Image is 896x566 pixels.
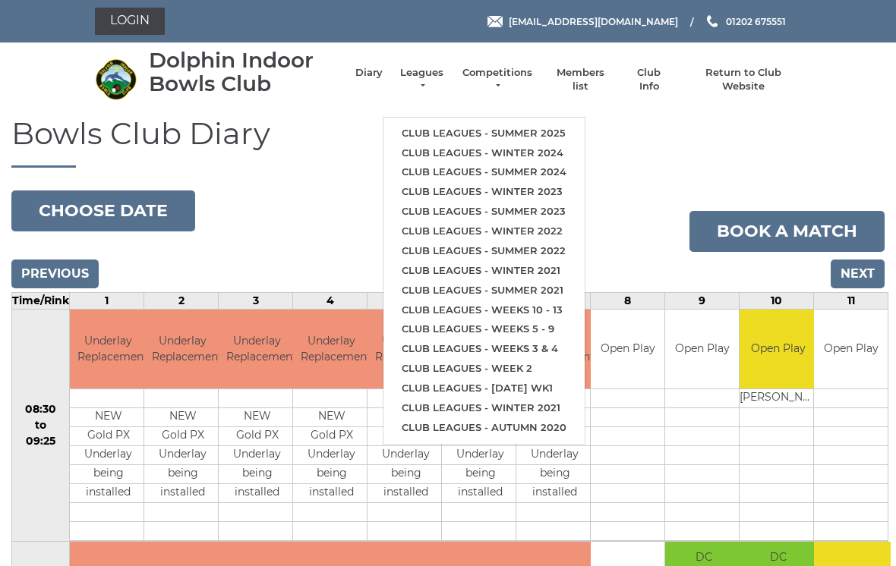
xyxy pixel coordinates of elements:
td: being [219,465,295,484]
td: NEW [293,408,370,427]
a: Book a match [689,211,885,252]
a: Club leagues - Winter 2023 [383,182,585,202]
a: Club Info [627,66,671,93]
a: Club leagues - Summer 2021 [383,281,585,300]
td: Open Play [591,310,664,389]
td: Gold PX [144,427,221,446]
td: Time/Rink [12,292,70,309]
td: Gold PX [293,427,370,446]
img: Phone us [707,15,718,27]
a: Competitions [461,66,534,93]
td: Underlay Replacement [368,310,444,389]
td: installed [144,484,221,503]
td: Open Play [665,310,739,389]
td: Underlay Replacement [293,310,370,389]
td: Gold PX [219,427,295,446]
a: Club leagues - [DATE] wk1 [383,379,585,398]
td: installed [368,484,444,503]
td: 5 [368,292,442,309]
input: Previous [11,259,99,288]
a: Club leagues - Winter 2022 [383,222,585,241]
a: Return to Club Website [686,66,801,93]
a: Members list [548,66,611,93]
td: Underlay Replacement [144,310,221,389]
td: being [144,465,221,484]
input: Next [831,259,885,288]
td: NEW [368,408,444,427]
td: being [516,465,593,484]
td: Underlay [293,446,370,465]
td: Gold PX [368,427,444,446]
a: Club leagues - Weeks 5 - 9 [383,319,585,339]
td: being [70,465,147,484]
a: Login [95,8,165,35]
img: Email [487,16,503,27]
a: Club leagues - Weeks 10 - 13 [383,300,585,320]
div: Dolphin Indoor Bowls Club [149,49,340,96]
td: Open Play [814,310,888,389]
td: installed [516,484,593,503]
a: Diary [355,66,383,80]
a: Phone us 01202 675551 [705,14,786,29]
td: Underlay [368,446,444,465]
td: Underlay [144,446,221,465]
td: NEW [144,408,221,427]
h1: Bowls Club Diary [11,117,885,168]
td: Underlay [442,446,519,465]
td: 11 [814,292,888,309]
td: Underlay [219,446,295,465]
td: Open Play [740,310,816,389]
a: Leagues [398,66,446,93]
td: [PERSON_NAME] [740,389,816,408]
img: Dolphin Indoor Bowls Club [95,58,137,100]
td: 2 [144,292,219,309]
td: installed [70,484,147,503]
a: Club leagues - Summer 2025 [383,124,585,143]
button: Choose date [11,190,195,231]
td: Underlay [516,446,593,465]
a: Club leagues - Winter 2024 [383,143,585,163]
td: 08:30 to 09:25 [12,309,70,542]
td: 1 [70,292,144,309]
td: installed [293,484,370,503]
a: Club leagues - Autumn 2020 [383,418,585,438]
td: being [442,465,519,484]
td: 10 [740,292,814,309]
td: Gold PX [70,427,147,446]
a: Club leagues - Week 2 [383,359,585,379]
a: Email [EMAIL_ADDRESS][DOMAIN_NAME] [487,14,678,29]
td: NEW [70,408,147,427]
td: Underlay Replacement [70,310,147,389]
td: Underlay [70,446,147,465]
td: being [368,465,444,484]
td: 9 [665,292,740,309]
a: Club leagues - Winter 2021 [383,261,585,281]
span: [EMAIL_ADDRESS][DOMAIN_NAME] [509,15,678,27]
a: Club leagues - Summer 2024 [383,162,585,182]
td: 3 [219,292,293,309]
a: Club leagues - Weeks 3 & 4 [383,339,585,359]
td: 4 [293,292,368,309]
td: installed [219,484,295,503]
a: Club leagues - Summer 2022 [383,241,585,261]
ul: Leagues [383,117,585,445]
a: Club leagues - Summer 2023 [383,202,585,222]
td: 8 [591,292,665,309]
td: NEW [219,408,295,427]
td: being [293,465,370,484]
td: installed [442,484,519,503]
a: Club leagues - Winter 2021 [383,398,585,418]
td: Underlay Replacement [219,310,295,389]
span: 01202 675551 [726,15,786,27]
